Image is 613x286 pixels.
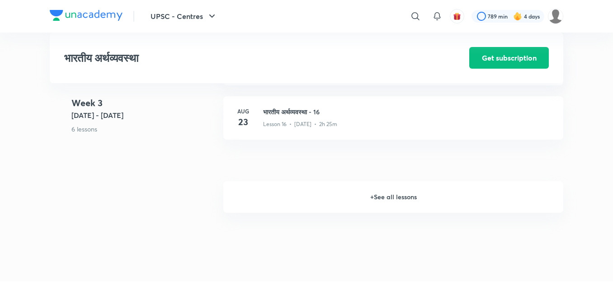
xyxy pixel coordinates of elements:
h3: भारतीय अर्थव्यवस्था [64,52,418,65]
a: Aug23भारतीय अर्थव्यवस्था - 16Lesson 16 • [DATE] • 2h 25m [223,96,563,150]
h4: 23 [234,115,252,129]
img: streak [513,12,522,21]
img: avatar [453,12,461,20]
img: amit tripathi [548,9,563,24]
p: Lesson 16 • [DATE] • 2h 25m [263,120,337,128]
h4: Week 3 [71,96,216,110]
button: Get subscription [469,47,549,69]
a: Company Logo [50,10,123,23]
h6: + See all lessons [223,181,563,213]
h6: Aug [234,107,252,115]
button: avatar [450,9,464,23]
h3: भारतीय अर्थव्यवस्था - 16 [263,107,552,117]
button: UPSC - Centres [145,7,223,25]
h5: [DATE] - [DATE] [71,110,216,121]
img: Company Logo [50,10,123,21]
p: 6 lessons [71,124,216,134]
